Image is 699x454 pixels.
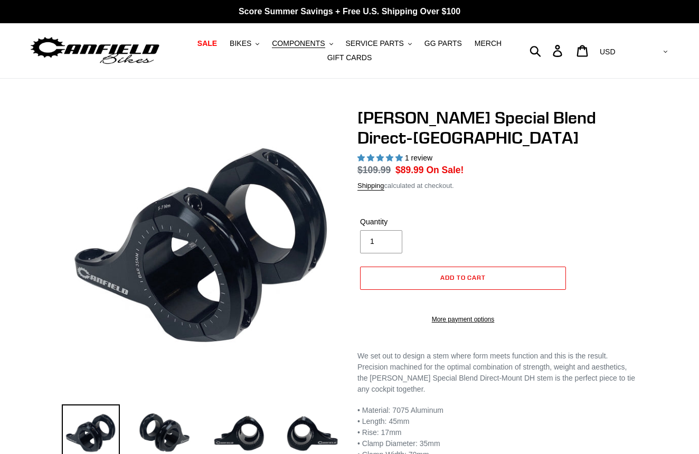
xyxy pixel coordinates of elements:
[340,36,417,51] button: SERVICE PARTS
[322,51,377,65] a: GIFT CARDS
[357,108,637,148] h1: [PERSON_NAME] Special Blend Direct-[GEOGRAPHIC_DATA]
[192,36,222,51] a: SALE
[224,36,265,51] button: BIKES
[405,154,432,162] span: 1 review
[357,182,384,191] a: Shipping
[64,110,339,385] img: Canfield Special Blend Direct-Mount DH Stem
[357,154,405,162] span: 5.00 stars
[29,34,161,68] img: Canfield Bikes
[424,39,462,48] span: GG PARTS
[360,216,460,228] label: Quantity
[197,39,217,48] span: SALE
[345,39,403,48] span: SERVICE PARTS
[469,36,507,51] a: MERCH
[395,165,424,175] span: $89.99
[360,315,566,324] a: More payment options
[327,53,372,62] span: GIFT CARDS
[475,39,502,48] span: MERCH
[357,165,391,175] s: $109.99
[419,36,467,51] a: GG PARTS
[267,36,338,51] button: COMPONENTS
[360,267,566,290] button: Add to cart
[357,351,637,395] p: We set out to design a stem where form meets function and this is the result. Precision machined ...
[357,181,637,191] div: calculated at checkout.
[440,273,486,281] span: Add to cart
[426,163,464,177] span: On Sale!
[230,39,251,48] span: BIKES
[272,39,325,48] span: COMPONENTS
